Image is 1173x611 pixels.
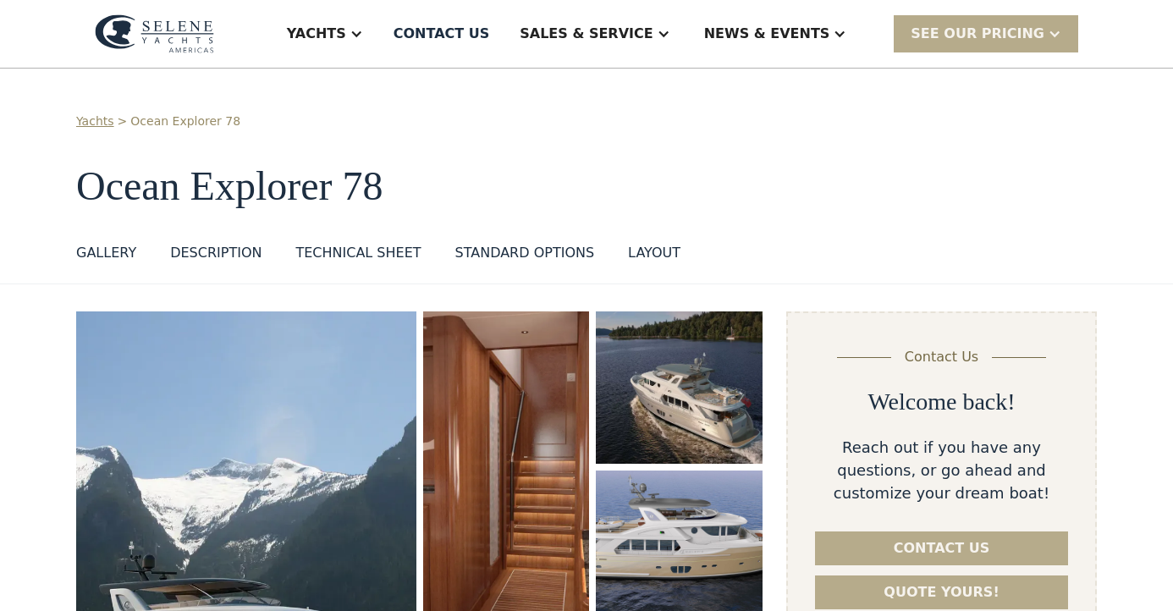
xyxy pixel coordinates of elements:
[295,243,421,263] div: Technical sheet
[628,243,680,263] div: layout
[394,24,490,44] div: Contact US
[596,311,763,464] a: open lightbox
[118,113,128,130] div: >
[455,243,595,270] a: standard options
[76,164,1097,209] h1: Ocean Explorer 78
[894,15,1078,52] div: SEE Our Pricing
[815,531,1068,565] a: Contact us
[287,24,346,44] div: Yachts
[911,24,1044,44] div: SEE Our Pricing
[95,14,214,53] img: logo
[905,347,978,367] div: Contact Us
[76,243,136,263] div: GALLERY
[76,243,136,270] a: GALLERY
[295,243,421,270] a: Technical sheet
[520,24,653,44] div: Sales & Service
[628,243,680,270] a: layout
[170,243,262,270] a: DESCRIPTION
[867,388,1015,416] h2: Welcome back!
[76,113,114,130] a: Yachts
[815,575,1068,609] a: Quote yours!
[704,24,830,44] div: News & EVENTS
[130,113,240,130] a: Ocean Explorer 78
[455,243,595,263] div: standard options
[170,243,262,263] div: DESCRIPTION
[815,436,1068,504] div: Reach out if you have any questions, or go ahead and customize your dream boat!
